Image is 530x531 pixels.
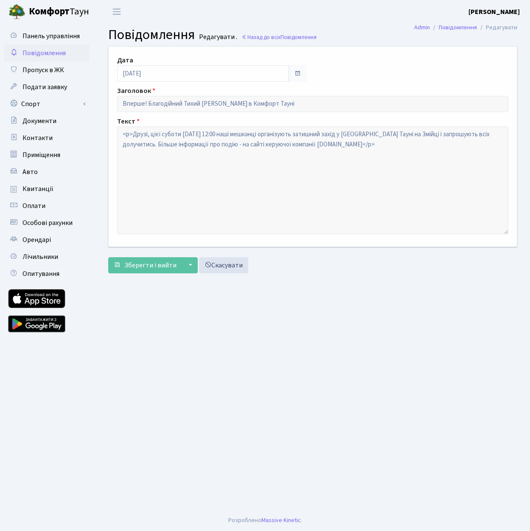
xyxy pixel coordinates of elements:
button: Зберегти і вийти [108,257,182,273]
a: Спорт [4,96,89,112]
small: Редагувати . [197,33,237,41]
a: Контакти [4,129,89,146]
span: Зберегти і вийти [124,261,177,270]
span: Оплати [22,201,45,211]
span: Панель управління [22,31,80,41]
span: Документи [22,116,56,126]
a: Особові рахунки [4,214,89,231]
span: Таун [29,5,89,19]
img: logo.png [8,3,25,20]
span: Повідомлення [22,48,66,58]
label: Текст [117,116,140,126]
span: Особові рахунки [22,218,73,228]
a: Скасувати [199,257,248,273]
a: Документи [4,112,89,129]
span: Пропуск в ЖК [22,65,64,75]
a: [PERSON_NAME] [468,7,520,17]
span: Повідомлення [108,25,195,45]
textarea: <p>Друзі, цієї суботи [DATE] 12:00 наші мешканці організують затишний захід у [GEOGRAPHIC_DATA] Т... [117,126,508,234]
a: Подати заявку [4,79,89,96]
a: Пропуск в ЖК [4,62,89,79]
span: Орендарі [22,235,51,244]
div: Розроблено . [228,516,302,525]
a: Приміщення [4,146,89,163]
span: Контакти [22,133,53,143]
a: Авто [4,163,89,180]
label: Заголовок [117,86,155,96]
span: Повідомлення [280,33,317,41]
a: Орендарі [4,231,89,248]
span: Квитанції [22,184,53,194]
a: Оплати [4,197,89,214]
b: Комфорт [29,5,70,18]
a: Повідомлення [4,45,89,62]
a: Панель управління [4,28,89,45]
span: Приміщення [22,150,60,160]
span: Авто [22,167,38,177]
label: Дата [117,55,133,65]
a: Назад до всіхПовідомлення [241,33,317,41]
a: Квитанції [4,180,89,197]
a: Повідомлення [439,23,477,32]
nav: breadcrumb [401,19,530,37]
a: Опитування [4,265,89,282]
span: Подати заявку [22,82,67,92]
span: Лічильники [22,252,58,261]
a: Admin [414,23,430,32]
li: Редагувати [477,23,517,32]
button: Переключити навігацію [106,5,127,19]
a: Лічильники [4,248,89,265]
span: Опитування [22,269,59,278]
a: Massive Kinetic [261,516,301,525]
